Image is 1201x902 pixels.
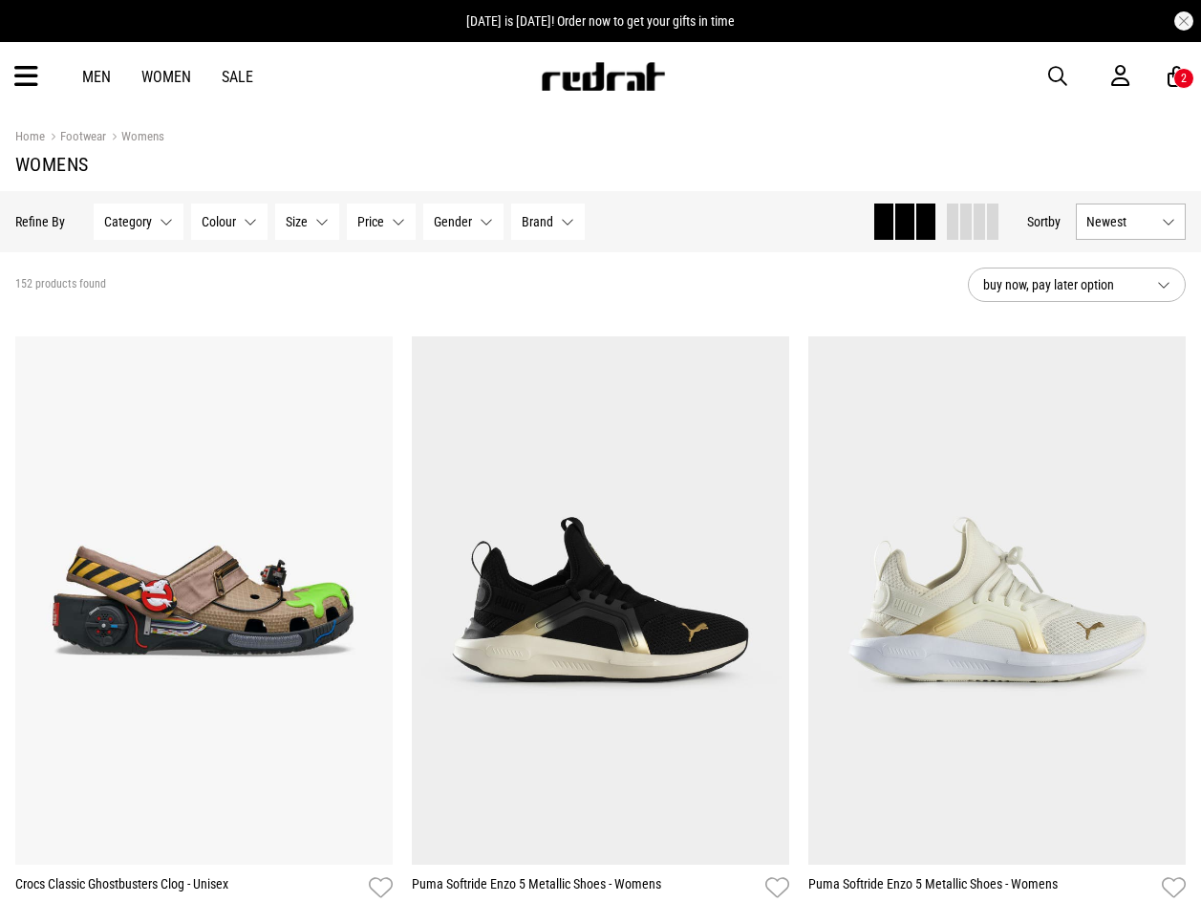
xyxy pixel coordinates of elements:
[968,268,1186,302] button: buy now, pay later option
[15,336,393,865] img: Crocs Classic Ghostbusters Clog - Unisex in Multi
[191,204,268,240] button: Colour
[540,62,666,91] img: Redrat logo
[275,204,339,240] button: Size
[423,204,504,240] button: Gender
[808,874,1154,902] a: Puma Softride Enzo 5 Metallic Shoes - Womens
[434,214,472,229] span: Gender
[347,204,416,240] button: Price
[1181,72,1187,85] div: 2
[412,874,758,902] a: Puma Softride Enzo 5 Metallic Shoes - Womens
[1086,214,1154,229] span: Newest
[202,214,236,229] span: Colour
[1076,204,1186,240] button: Newest
[466,13,735,29] span: [DATE] is [DATE]! Order now to get your gifts in time
[1048,214,1061,229] span: by
[1027,210,1061,233] button: Sortby
[82,68,111,86] a: Men
[15,214,65,229] p: Refine By
[983,273,1142,296] span: buy now, pay later option
[15,874,361,902] a: Crocs Classic Ghostbusters Clog - Unisex
[15,153,1186,176] h1: Womens
[45,129,106,147] a: Footwear
[286,214,308,229] span: Size
[511,204,585,240] button: Brand
[412,336,789,865] img: Puma Softride Enzo 5 Metallic Shoes - Womens in Black
[94,204,183,240] button: Category
[15,129,45,143] a: Home
[15,277,106,292] span: 152 products found
[141,68,191,86] a: Women
[106,129,164,147] a: Womens
[104,214,152,229] span: Category
[1168,67,1186,87] a: 2
[222,68,253,86] a: Sale
[357,214,384,229] span: Price
[808,336,1186,865] img: Puma Softride Enzo 5 Metallic Shoes - Womens in White
[522,214,553,229] span: Brand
